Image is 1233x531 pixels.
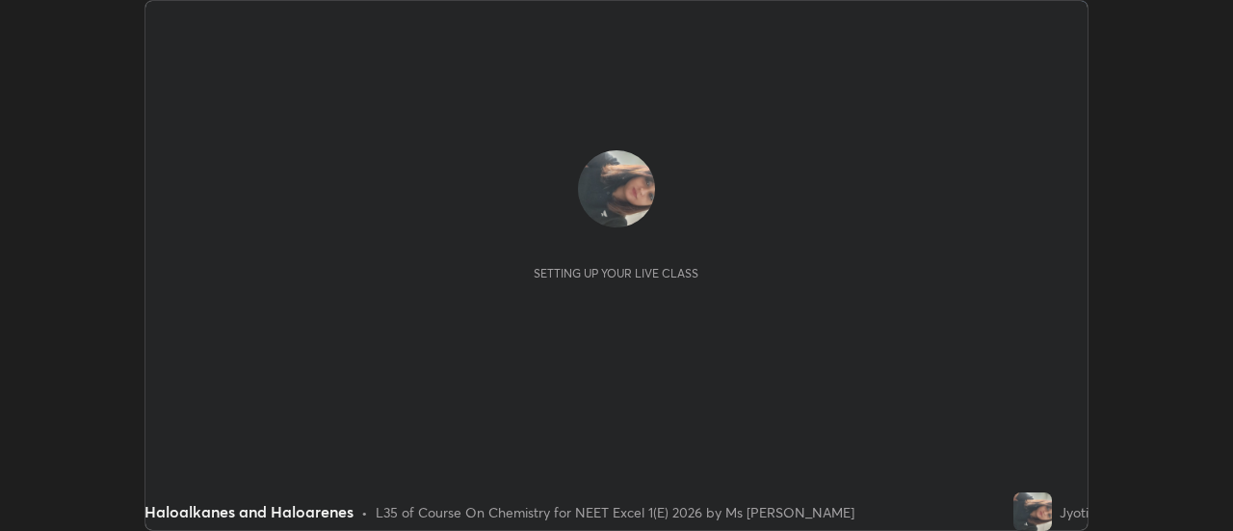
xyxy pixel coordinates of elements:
[1060,502,1089,522] div: Jyoti
[376,502,854,522] div: L35 of Course On Chemistry for NEET Excel 1(E) 2026 by Ms [PERSON_NAME]
[1013,492,1052,531] img: 272e3ecd82774a4d90b7c5f23819acce.jpg
[534,266,698,280] div: Setting up your live class
[361,502,368,522] div: •
[578,150,655,227] img: 272e3ecd82774a4d90b7c5f23819acce.jpg
[144,500,354,523] div: Haloalkanes and Haloarenes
